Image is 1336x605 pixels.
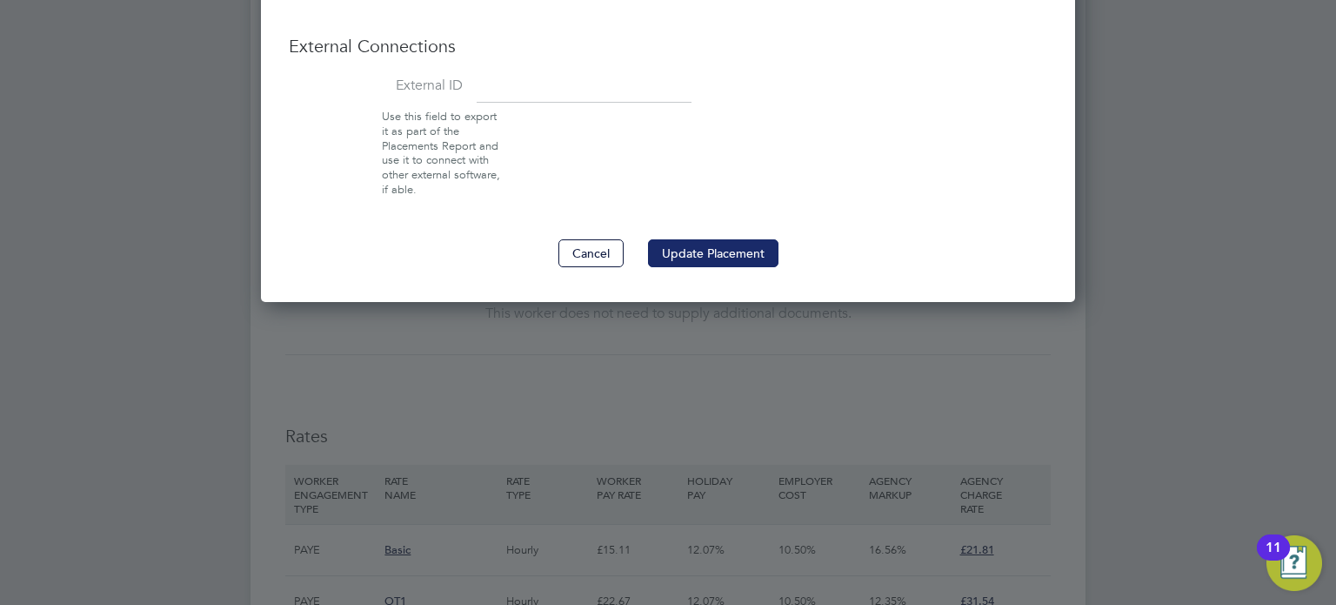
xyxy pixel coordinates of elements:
[289,77,463,95] label: External ID
[558,239,624,267] button: Cancel
[289,35,1047,57] h3: External Connections
[648,239,778,267] button: Update Placement
[1266,548,1281,570] div: 11
[1266,535,1322,591] button: Open Resource Center, 11 new notifications
[382,109,500,197] span: Use this field to export it as part of the Placements Report and use it to connect with other ext...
